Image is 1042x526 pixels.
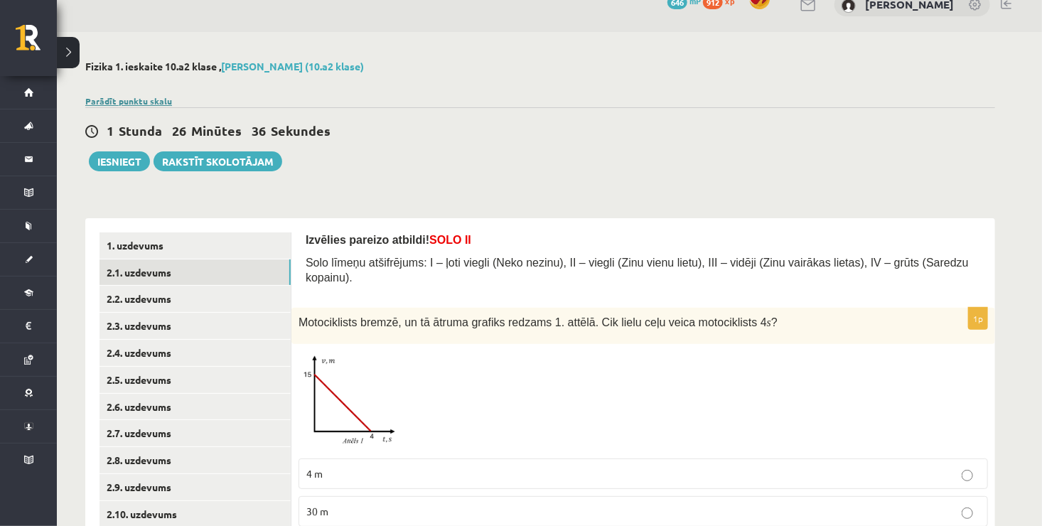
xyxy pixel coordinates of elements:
span: Solo līmeņu atšifrējums: I – ļoti viegli (Neko nezinu), II – viegli (Zinu vienu lietu), III – vid... [306,257,969,284]
a: Parādīt punktu skalu [85,95,172,107]
img: 1.png [299,351,405,451]
span: 26 [172,122,186,139]
span: Izvēlies pareizo atbildi! [306,234,471,246]
span: SOLO II [429,234,471,246]
span: Stunda [119,122,162,139]
a: 2.2. uzdevums [100,286,291,312]
span: 30 m [306,505,328,517]
input: 4 m [962,470,973,481]
a: Rīgas 1. Tālmācības vidusskola [16,25,57,60]
: s [767,316,771,328]
p: 1p [968,307,988,330]
a: [PERSON_NAME] (10.a2 klase) [221,60,364,73]
span: 4 m [306,467,323,480]
span: 36 [252,122,266,139]
a: 2.5. uzdevums [100,367,291,393]
button: Iesniegt [89,151,150,171]
a: 2.7. uzdevums [100,420,291,446]
a: 2.9. uzdevums [100,474,291,500]
a: 2.8. uzdevums [100,447,291,473]
span: Motociklists bremzē, un tā ātruma grafiks redzams 1. attēlā. Cik lielu ceļu veica motociklists 4 [299,316,767,328]
a: 2.3. uzdevums [100,313,291,339]
a: 2.1. uzdevums [100,259,291,286]
span: ? [771,316,778,328]
a: 1. uzdevums [100,232,291,259]
a: 2.6. uzdevums [100,394,291,420]
span: Sekundes [271,122,331,139]
h2: Fizika 1. ieskaite 10.a2 klase , [85,60,995,73]
input: 30 m [962,508,973,519]
a: Rakstīt skolotājam [154,151,282,171]
span: Minūtes [191,122,242,139]
span: 1 [107,122,114,139]
a: 2.4. uzdevums [100,340,291,366]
